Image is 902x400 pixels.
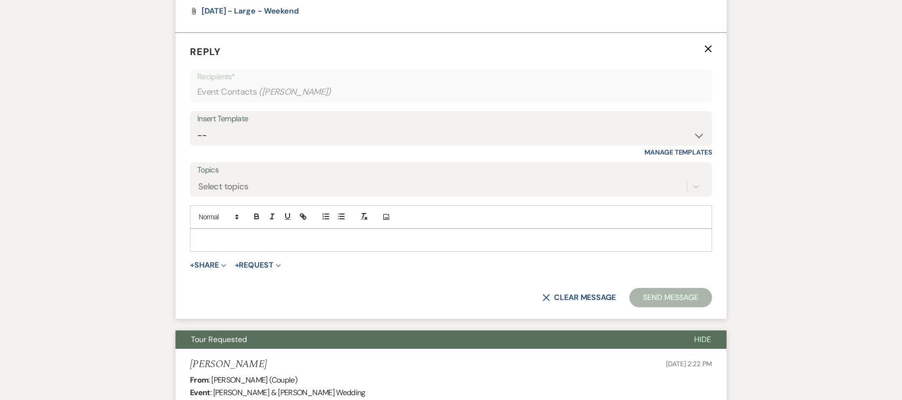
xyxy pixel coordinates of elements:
button: Clear message [542,294,616,301]
button: Tour Requested [175,330,679,349]
span: Tour Requested [191,334,247,344]
div: Insert Template [197,112,705,126]
span: [DATE] - Large - Weekend [202,6,299,16]
span: Hide [694,334,711,344]
button: Send Message [629,288,712,307]
span: + [235,261,239,269]
h5: [PERSON_NAME] [190,358,267,371]
span: [DATE] 2:22 PM [666,359,712,368]
button: Hide [679,330,727,349]
b: From [190,375,208,385]
a: Manage Templates [644,148,712,157]
a: [DATE] - Large - Weekend [202,7,299,15]
div: Event Contacts [197,83,705,101]
b: Event [190,387,210,398]
span: Reply [190,45,221,58]
span: ( [PERSON_NAME] ) [259,86,331,99]
label: Topics [197,163,705,177]
button: Request [235,261,281,269]
span: + [190,261,194,269]
p: Recipients* [197,71,705,83]
button: Share [190,261,226,269]
div: Select topics [198,180,248,193]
